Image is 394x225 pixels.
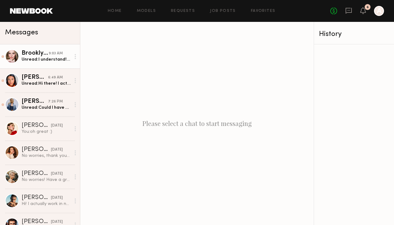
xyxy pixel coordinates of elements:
[22,147,51,153] div: [PERSON_NAME]
[51,171,63,177] div: [DATE]
[22,57,71,62] div: Unread: I understand! That’s my typical rate for inside the county :) Excited to work with you too!
[22,50,49,57] div: Brooklyn B.
[22,195,51,201] div: [PERSON_NAME]
[22,81,71,87] div: Unread: Hi there! I actually have a shoot from 11-3 [DATE]. If there’s another day available I’d ...
[22,219,51,225] div: [PERSON_NAME]
[22,129,71,135] div: You: oh great :)
[171,9,195,13] a: Requests
[5,29,38,36] span: Messages
[48,99,63,105] div: 7:26 PM
[367,6,369,9] div: 6
[51,147,63,153] div: [DATE]
[108,9,122,13] a: Home
[22,105,71,111] div: Unread: Could I have more details on the shoot? Where would it be and what are we shooting etc
[22,171,51,177] div: [PERSON_NAME]
[251,9,276,13] a: Favorites
[22,153,71,159] div: No worries, thank you so much!
[49,51,63,57] div: 9:03 AM
[51,219,63,225] div: [DATE]
[48,75,63,81] div: 6:49 AM
[210,9,236,13] a: Job Posts
[22,177,71,183] div: No worries! Have a great shoot, and keep me in mind for future! 🙂
[51,123,63,129] div: [DATE]
[374,6,384,16] a: A
[22,201,71,207] div: Hi! I actually work in nyc this week! I get back [DATE] morning 😭 but would love to work with you...
[319,31,389,38] div: History
[80,22,314,225] div: Please select a chat to start messaging
[22,122,51,129] div: [PERSON_NAME]
[137,9,156,13] a: Models
[22,98,48,105] div: [PERSON_NAME]
[22,74,48,81] div: [PERSON_NAME]
[51,195,63,201] div: [DATE]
